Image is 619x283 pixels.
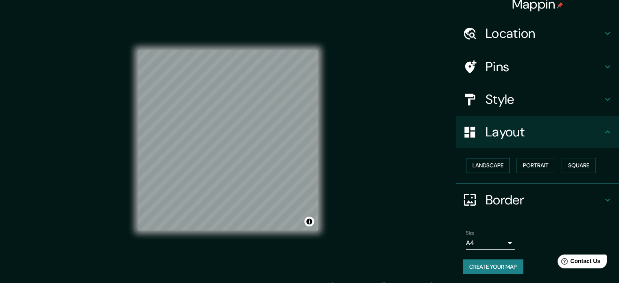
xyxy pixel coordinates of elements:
[466,158,510,173] button: Landscape
[456,83,619,116] div: Style
[486,124,603,140] h4: Layout
[304,217,314,226] button: Toggle attribution
[466,229,475,236] label: Size
[456,116,619,148] div: Layout
[456,17,619,50] div: Location
[516,158,555,173] button: Portrait
[557,2,563,9] img: pin-icon.png
[456,50,619,83] div: Pins
[456,184,619,216] div: Border
[486,192,603,208] h4: Border
[466,237,515,250] div: A4
[562,158,596,173] button: Square
[486,59,603,75] h4: Pins
[463,259,523,274] button: Create your map
[138,50,318,230] canvas: Map
[547,251,610,274] iframe: Help widget launcher
[486,91,603,107] h4: Style
[486,25,603,42] h4: Location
